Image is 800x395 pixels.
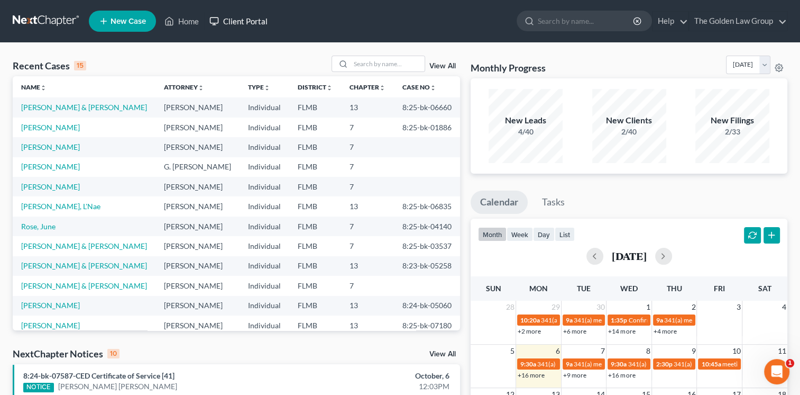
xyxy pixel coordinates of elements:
[394,256,460,276] td: 8:23-bk-05258
[155,276,240,295] td: [PERSON_NAME]
[341,177,394,196] td: 7
[21,83,47,91] a: Nameunfold_more
[656,316,663,324] span: 9a
[240,157,289,177] td: Individual
[600,345,606,357] span: 7
[315,381,449,392] div: 12:03PM
[645,345,651,357] span: 8
[695,114,769,127] div: New Filings
[23,383,54,392] div: NOTICE
[21,321,80,330] a: [PERSON_NAME]
[341,256,394,276] td: 13
[289,256,341,276] td: FLMB
[13,59,86,72] div: Recent Cases
[394,217,460,236] td: 8:25-bk-04140
[555,345,561,357] span: 6
[240,316,289,335] td: Individual
[690,345,696,357] span: 9
[509,345,516,357] span: 5
[592,114,666,127] div: New Clients
[595,301,606,313] span: 30
[714,284,725,293] span: Fri
[74,61,86,70] div: 15
[620,284,638,293] span: Wed
[289,236,341,256] td: FLMB
[608,327,635,335] a: +14 more
[155,137,240,157] td: [PERSON_NAME]
[240,296,289,316] td: Individual
[21,301,80,310] a: [PERSON_NAME]
[21,222,56,231] a: Rose, June
[155,97,240,117] td: [PERSON_NAME]
[489,127,563,137] div: 4/40
[289,276,341,295] td: FLMB
[429,62,456,70] a: View All
[429,351,456,358] a: View All
[695,127,769,137] div: 2/33
[289,97,341,117] td: FLMB
[656,360,673,368] span: 2:30p
[471,191,528,214] a: Calendar
[341,217,394,236] td: 7
[21,241,147,250] a: [PERSON_NAME] & [PERSON_NAME]
[550,301,561,313] span: 29
[289,196,341,216] td: FLMB
[21,103,147,112] a: [PERSON_NAME] & [PERSON_NAME]
[507,227,533,241] button: week
[505,301,516,313] span: 28
[289,296,341,316] td: FLMB
[689,12,787,31] a: The Golden Law Group
[204,12,273,31] a: Client Portal
[21,202,100,211] a: [PERSON_NAME], L'Nae
[471,61,546,74] h3: Monthly Progress
[781,301,787,313] span: 4
[289,118,341,137] td: FLMB
[159,12,204,31] a: Home
[155,256,240,276] td: [PERSON_NAME]
[341,236,394,256] td: 7
[341,276,394,295] td: 7
[612,250,647,262] h2: [DATE]
[351,56,425,71] input: Search by name...
[40,85,47,91] i: unfold_more
[21,281,147,290] a: [PERSON_NAME] & [PERSON_NAME]
[690,301,696,313] span: 2
[350,83,385,91] a: Chapterunfold_more
[341,157,394,177] td: 7
[394,236,460,256] td: 8:25-bk-03537
[777,345,787,357] span: 11
[379,85,385,91] i: unfold_more
[652,12,688,31] a: Help
[654,327,677,335] a: +4 more
[341,137,394,157] td: 7
[240,177,289,196] td: Individual
[155,236,240,256] td: [PERSON_NAME]
[111,17,146,25] span: New Case
[155,118,240,137] td: [PERSON_NAME]
[667,284,682,293] span: Thu
[529,284,548,293] span: Mon
[240,196,289,216] td: Individual
[574,360,676,368] span: 341(a) meeting for [PERSON_NAME]
[611,360,627,368] span: 9:30a
[341,196,394,216] td: 13
[518,371,545,379] a: +16 more
[341,316,394,335] td: 13
[248,83,270,91] a: Typeunfold_more
[478,227,507,241] button: month
[289,177,341,196] td: FLMB
[538,11,635,31] input: Search by name...
[489,114,563,127] div: New Leads
[520,360,536,368] span: 9:30a
[608,371,635,379] a: +16 more
[758,284,771,293] span: Sat
[563,327,586,335] a: +6 more
[566,360,573,368] span: 9a
[486,284,501,293] span: Sun
[430,85,436,91] i: unfold_more
[289,217,341,236] td: FLMB
[574,316,676,324] span: 341(a) meeting for [PERSON_NAME]
[577,284,591,293] span: Tue
[240,217,289,236] td: Individual
[394,97,460,117] td: 8:25-bk-06660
